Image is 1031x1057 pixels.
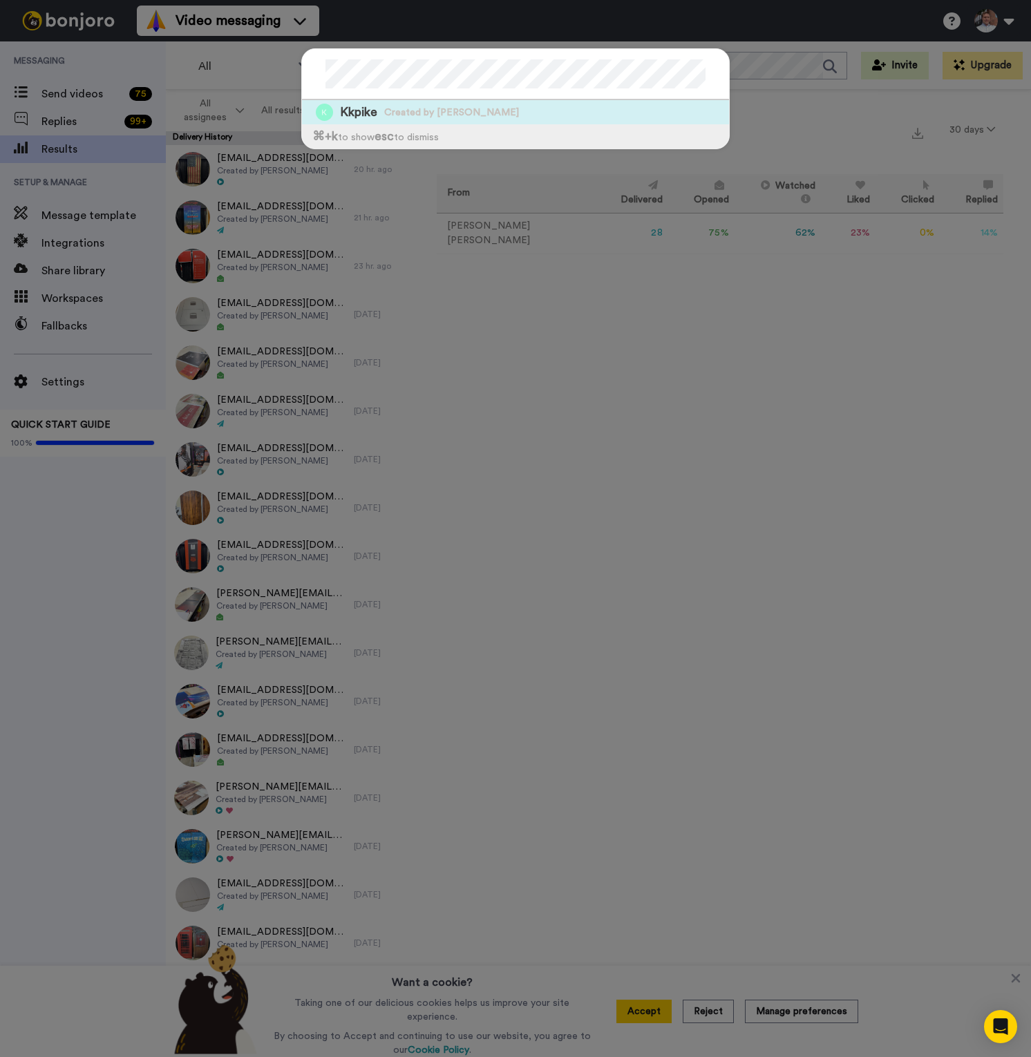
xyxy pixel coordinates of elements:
span: Kkpike [340,104,377,121]
span: esc [375,131,394,142]
span: ⌘ +k [312,131,338,142]
div: to show to dismiss [302,124,729,149]
a: Image of KkpikeKkpikeCreated by [PERSON_NAME] [302,100,729,124]
div: Open Intercom Messenger [984,1010,1017,1043]
span: Created by [PERSON_NAME] [384,106,519,120]
img: Image of Kkpike [316,104,333,121]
